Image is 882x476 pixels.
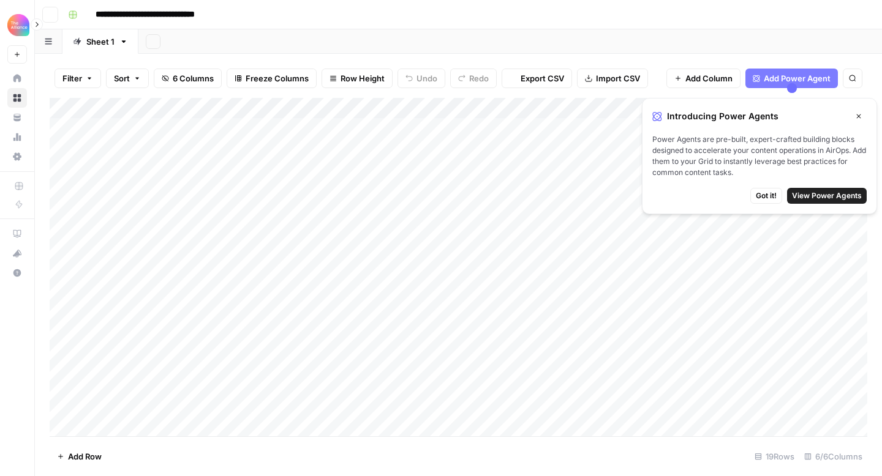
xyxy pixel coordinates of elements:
[652,134,867,178] span: Power Agents are pre-built, expert-crafted building blocks designed to accelerate your content op...
[596,72,640,84] span: Import CSV
[417,72,437,84] span: Undo
[8,244,26,262] div: What's new?
[154,69,222,88] button: 6 Columns
[750,188,782,204] button: Got it!
[322,69,393,88] button: Row Height
[7,147,27,166] a: Settings
[114,72,130,84] span: Sort
[469,72,489,84] span: Redo
[55,69,101,88] button: Filter
[764,72,831,84] span: Add Power Agent
[68,450,102,463] span: Add Row
[7,127,27,147] a: Usage
[7,108,27,127] a: Your Data
[106,69,149,88] button: Sort
[792,190,862,201] span: View Power Agents
[450,69,497,88] button: Redo
[7,224,27,244] a: AirOps Academy
[62,72,82,84] span: Filter
[7,244,27,263] button: What's new?
[7,263,27,283] button: Help + Support
[173,72,214,84] span: 6 Columns
[7,69,27,88] a: Home
[577,69,648,88] button: Import CSV
[62,29,138,54] a: Sheet 1
[756,190,777,201] span: Got it!
[666,69,741,88] button: Add Column
[86,35,115,48] div: Sheet 1
[750,447,799,466] div: 19 Rows
[7,10,27,40] button: Workspace: Alliance
[341,72,385,84] span: Row Height
[398,69,445,88] button: Undo
[502,69,572,88] button: Export CSV
[7,88,27,108] a: Browse
[50,447,109,466] button: Add Row
[652,108,867,124] div: Introducing Power Agents
[745,69,838,88] button: Add Power Agent
[799,447,867,466] div: 6/6 Columns
[227,69,317,88] button: Freeze Columns
[787,188,867,204] button: View Power Agents
[521,72,564,84] span: Export CSV
[685,72,733,84] span: Add Column
[246,72,309,84] span: Freeze Columns
[7,14,29,36] img: Alliance Logo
